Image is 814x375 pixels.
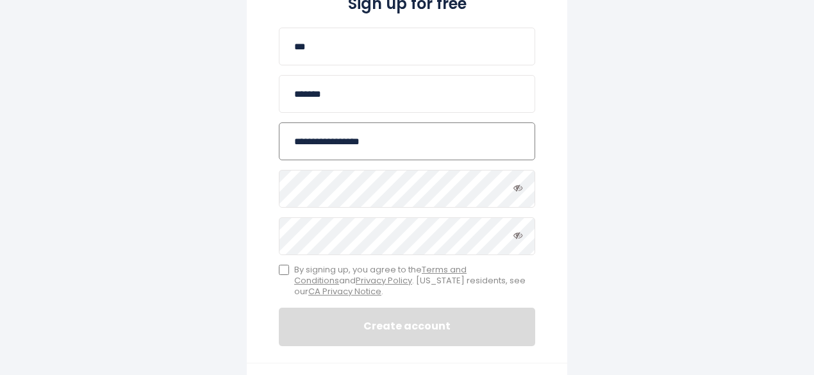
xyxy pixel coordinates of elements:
[513,183,522,192] i: Toggle password visibility
[279,265,289,275] input: By signing up, you agree to theTerms and ConditionsandPrivacy Policy. [US_STATE] residents, see o...
[356,274,412,287] a: Privacy Policy
[294,265,535,297] span: By signing up, you agree to the and . [US_STATE] residents, see our .
[279,308,535,346] button: Create account
[294,263,467,287] a: Terms and Conditions
[308,285,381,297] a: CA Privacy Notice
